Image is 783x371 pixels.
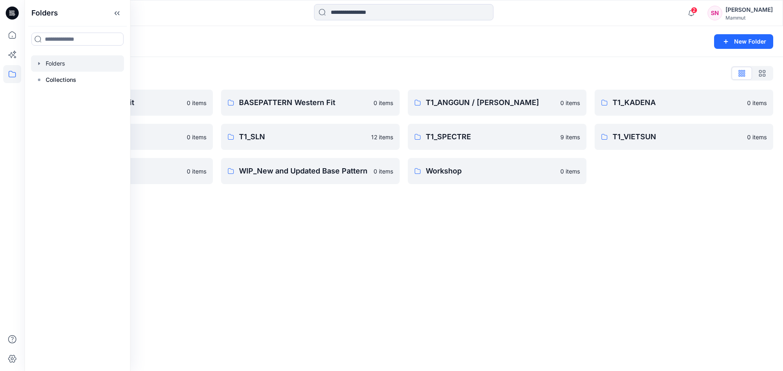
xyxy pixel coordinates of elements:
p: T1_ANGGUN / [PERSON_NAME] [426,97,555,108]
p: 0 items [374,167,393,176]
span: 2 [691,7,697,13]
a: T1_SPECTRE9 items [408,124,586,150]
button: New Folder [714,34,773,49]
p: BASEPATTERN Western Fit [239,97,369,108]
a: Workshop0 items [408,158,586,184]
p: Collections [46,75,76,85]
div: [PERSON_NAME] [725,5,773,15]
p: T1_SPECTRE [426,131,555,143]
div: Mammut [725,15,773,21]
p: T1_VIETSUN [613,131,742,143]
p: 0 items [747,133,767,141]
a: WIP_New and Updated Base Pattern0 items [221,158,400,184]
a: T1_ANGGUN / [PERSON_NAME]0 items [408,90,586,116]
a: T1_VIETSUN0 items [595,124,773,150]
p: 0 items [747,99,767,107]
p: 9 items [560,133,580,141]
p: 12 items [371,133,393,141]
p: 0 items [560,99,580,107]
p: T1_SLN [239,131,366,143]
a: BASEPATTERN Western Fit0 items [221,90,400,116]
a: T1_KADENA0 items [595,90,773,116]
p: WIP_New and Updated Base Pattern [239,165,369,177]
div: SN [708,6,722,20]
p: Workshop [426,165,555,177]
p: 0 items [187,99,206,107]
p: T1_KADENA [613,97,742,108]
p: 0 items [187,167,206,176]
p: 0 items [374,99,393,107]
p: 0 items [187,133,206,141]
p: 0 items [560,167,580,176]
a: T1_SLN12 items [221,124,400,150]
